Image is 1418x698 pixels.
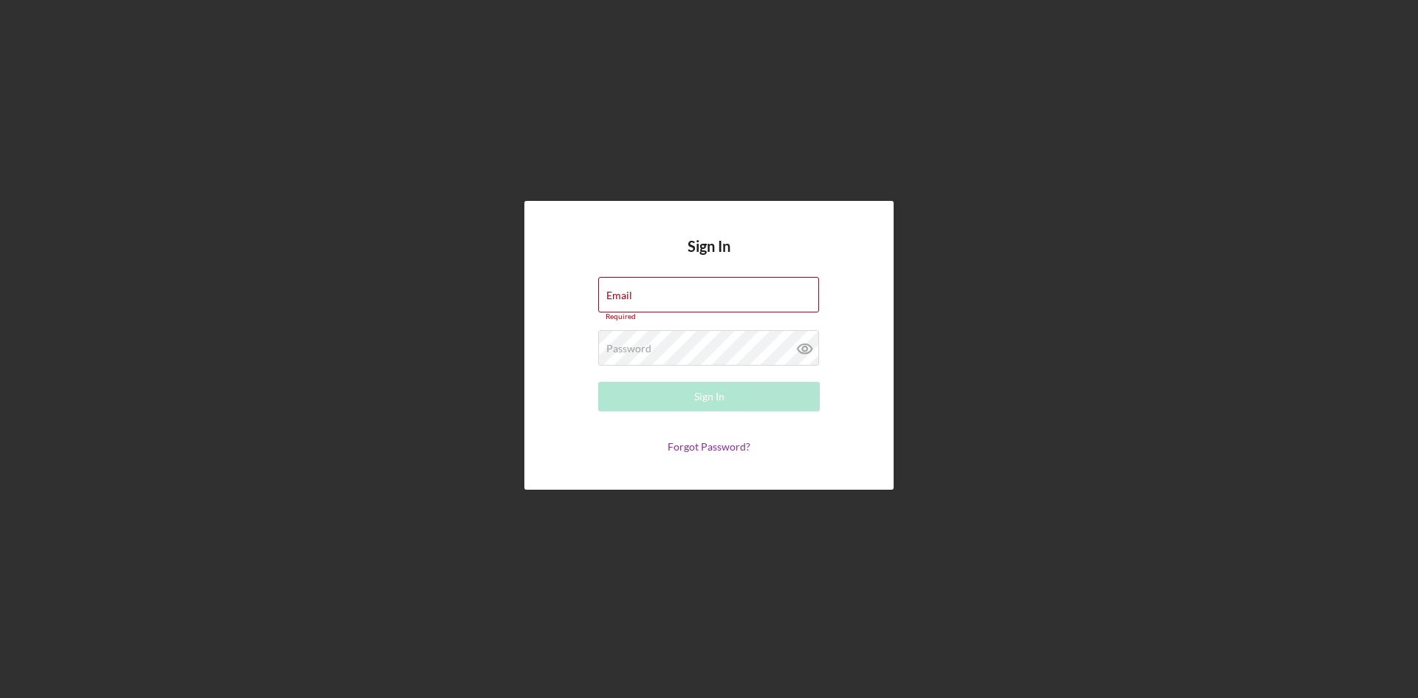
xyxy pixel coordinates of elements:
a: Forgot Password? [668,440,750,453]
button: Sign In [598,382,820,411]
label: Email [606,290,632,301]
h4: Sign In [688,238,730,277]
label: Password [606,343,651,355]
div: Required [598,312,820,321]
div: Sign In [694,382,725,411]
